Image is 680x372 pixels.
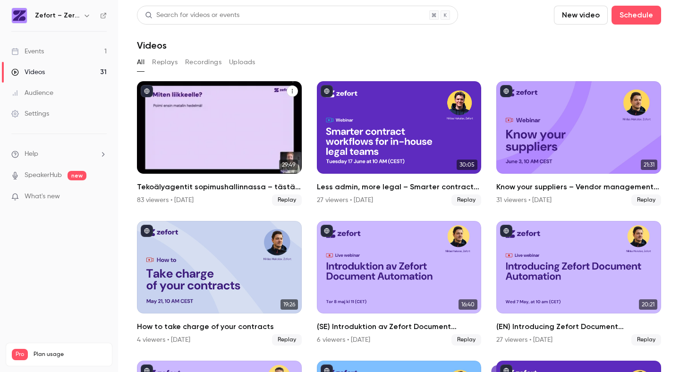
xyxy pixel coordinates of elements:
[137,195,194,205] div: 83 viewers • [DATE]
[317,81,482,206] a: 30:05Less admin, more legal – Smarter contract workflows for in-house teams27 viewers • [DATE]Replay
[137,6,661,366] section: Videos
[321,225,333,237] button: published
[152,55,178,70] button: Replays
[500,225,512,237] button: published
[137,221,302,346] li: How to take charge of your contracts
[500,85,512,97] button: published
[137,81,302,206] a: 29:49Tekoälyagentit sopimushallinnassa – tästä kaikki puhuvat juuri nyt83 viewers • [DATE]Replay
[317,81,482,206] li: Less admin, more legal – Smarter contract workflows for in-house teams
[641,160,657,170] span: 21:31
[496,195,552,205] div: 31 viewers • [DATE]
[141,85,153,97] button: published
[631,334,661,346] span: Replay
[25,192,60,202] span: What's new
[11,68,45,77] div: Videos
[185,55,221,70] button: Recordings
[35,11,79,20] h6: Zefort – Zero-Effort Contract Management
[317,221,482,346] li: (SE) Introduktion av Zefort Document Automation
[25,170,62,180] a: SpeakerHub
[272,194,302,206] span: Replay
[631,194,661,206] span: Replay
[229,55,255,70] button: Uploads
[137,335,190,345] div: 4 viewers • [DATE]
[496,335,552,345] div: 27 viewers • [DATE]
[137,181,302,193] h2: Tekoälyagentit sopimushallinnassa – tästä kaikki puhuvat juuri nyt
[457,160,477,170] span: 30:05
[137,40,167,51] h1: Videos
[451,334,481,346] span: Replay
[11,109,49,118] div: Settings
[496,321,661,332] h2: (EN) Introducing Zefort Document Automation
[554,6,608,25] button: New video
[145,10,239,20] div: Search for videos or events
[137,221,302,346] a: 19:26How to take charge of your contracts4 viewers • [DATE]Replay
[12,349,28,360] span: Pro
[280,299,298,310] span: 19:26
[639,299,657,310] span: 20:21
[451,194,481,206] span: Replay
[137,55,144,70] button: All
[496,221,661,346] a: 20:21(EN) Introducing Zefort Document Automation27 viewers • [DATE]Replay
[34,351,106,358] span: Plan usage
[137,321,302,332] h2: How to take charge of your contracts
[496,181,661,193] h2: Know your suppliers – Vendor management, audits and NIS2 compliance
[12,8,27,23] img: Zefort – Zero-Effort Contract Management
[141,225,153,237] button: published
[95,193,107,201] iframe: Noticeable Trigger
[612,6,661,25] button: Schedule
[317,335,370,345] div: 6 viewers • [DATE]
[496,81,661,206] li: Know your suppliers – Vendor management, audits and NIS2 compliance
[25,149,38,159] span: Help
[496,81,661,206] a: 21:31Know your suppliers – Vendor management, audits and NIS2 compliance31 viewers • [DATE]Replay
[317,181,482,193] h2: Less admin, more legal – Smarter contract workflows for in-house teams
[68,171,86,180] span: new
[279,160,298,170] span: 29:49
[317,221,482,346] a: 16:40(SE) Introduktion av Zefort Document Automation6 viewers • [DATE]Replay
[496,221,661,346] li: (EN) Introducing Zefort Document Automation
[317,195,373,205] div: 27 viewers • [DATE]
[272,334,302,346] span: Replay
[459,299,477,310] span: 16:40
[11,149,107,159] li: help-dropdown-opener
[11,88,53,98] div: Audience
[321,85,333,97] button: published
[137,81,302,206] li: Tekoälyagentit sopimushallinnassa – tästä kaikki puhuvat juuri nyt
[11,47,44,56] div: Events
[317,321,482,332] h2: (SE) Introduktion av Zefort Document Automation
